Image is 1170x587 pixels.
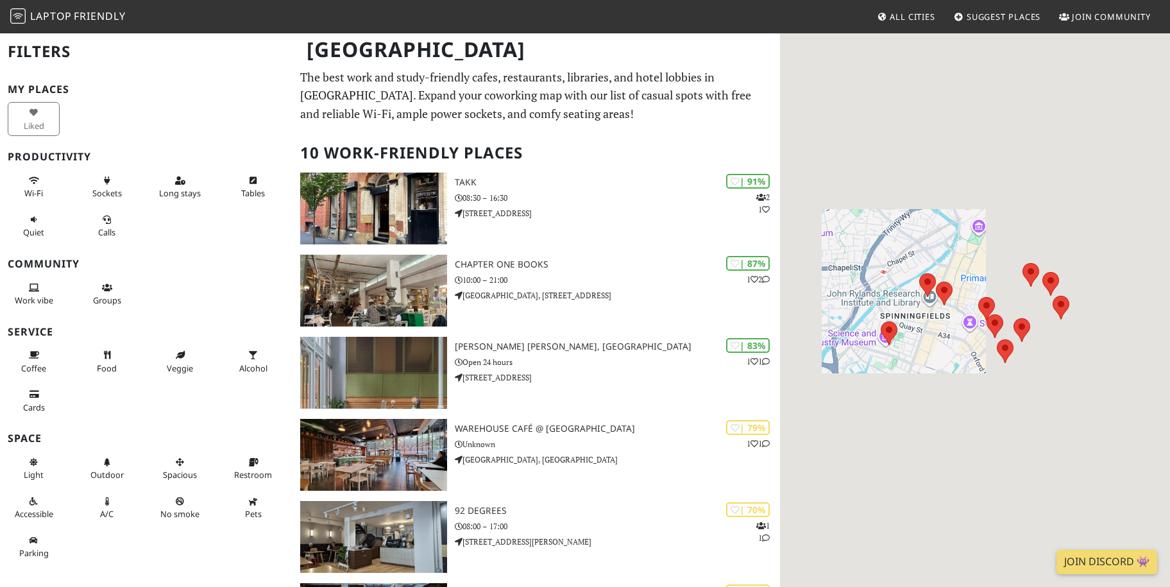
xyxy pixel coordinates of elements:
[24,469,44,481] span: Natural light
[455,177,780,188] h3: Takk
[239,362,267,374] span: Alcohol
[154,491,206,525] button: No smoke
[8,384,60,418] button: Cards
[300,173,447,244] img: Takk
[747,438,770,450] p: 1 1
[455,438,780,450] p: Unknown
[8,83,285,96] h3: My Places
[949,5,1046,28] a: Suggest Places
[747,355,770,368] p: 1 1
[74,9,125,23] span: Friendly
[8,326,285,338] h3: Service
[15,294,53,306] span: People working
[15,508,53,520] span: Accessible
[245,508,262,520] span: Pet friendly
[100,508,114,520] span: Air conditioned
[726,502,770,517] div: | 70%
[726,174,770,189] div: | 91%
[300,255,447,327] img: Chapter One Books
[455,506,780,516] h3: 92 Degrees
[726,338,770,353] div: | 83%
[296,32,777,67] h1: [GEOGRAPHIC_DATA]
[872,5,940,28] a: All Cities
[747,273,770,285] p: 1 2
[455,207,780,219] p: [STREET_ADDRESS]
[455,192,780,204] p: 08:30 – 16:30
[455,341,780,352] h3: [PERSON_NAME] [PERSON_NAME], [GEOGRAPHIC_DATA]
[21,362,46,374] span: Coffee
[234,469,272,481] span: Restroom
[8,491,60,525] button: Accessible
[292,255,780,327] a: Chapter One Books | 87% 12 Chapter One Books 10:00 – 21:00 [GEOGRAPHIC_DATA], [STREET_ADDRESS]
[227,491,279,525] button: Pets
[756,520,770,544] p: 1 1
[1072,11,1151,22] span: Join Community
[19,547,49,559] span: Parking
[10,6,126,28] a: LaptopFriendly LaptopFriendly
[455,259,780,270] h3: Chapter One Books
[8,530,60,564] button: Parking
[81,277,133,311] button: Groups
[8,209,60,243] button: Quiet
[300,337,447,409] img: Whitworth Locke, Civic Quarter
[890,11,935,22] span: All Cities
[81,452,133,486] button: Outdoor
[23,226,44,238] span: Quiet
[81,491,133,525] button: A/C
[726,420,770,435] div: | 79%
[455,520,780,532] p: 08:00 – 17:00
[154,345,206,379] button: Veggie
[967,11,1041,22] span: Suggest Places
[8,277,60,311] button: Work vibe
[455,356,780,368] p: Open 24 hours
[81,345,133,379] button: Food
[292,419,780,491] a: Warehouse Café @ Science and Industry Museum | 79% 11 Warehouse Café @ [GEOGRAPHIC_DATA] Unknown ...
[292,501,780,573] a: 92 Degrees | 70% 11 92 Degrees 08:00 – 17:00 [STREET_ADDRESS][PERSON_NAME]
[455,454,780,466] p: [GEOGRAPHIC_DATA], [GEOGRAPHIC_DATA]
[227,170,279,204] button: Tables
[160,508,199,520] span: Smoke free
[167,362,193,374] span: Veggie
[292,337,780,409] a: Whitworth Locke, Civic Quarter | 83% 11 [PERSON_NAME] [PERSON_NAME], [GEOGRAPHIC_DATA] Open 24 ho...
[300,68,772,123] p: The best work and study-friendly cafes, restaurants, libraries, and hotel lobbies in [GEOGRAPHIC_...
[10,8,26,24] img: LaptopFriendly
[227,345,279,379] button: Alcohol
[227,452,279,486] button: Restroom
[300,133,772,173] h2: 10 Work-Friendly Places
[455,274,780,286] p: 10:00 – 21:00
[8,452,60,486] button: Light
[292,173,780,244] a: Takk | 91% 21 Takk 08:30 – 16:30 [STREET_ADDRESS]
[98,226,115,238] span: Video/audio calls
[23,402,45,413] span: Credit cards
[300,501,447,573] img: 92 Degrees
[1054,5,1156,28] a: Join Community
[24,187,43,199] span: Stable Wi-Fi
[300,419,447,491] img: Warehouse Café @ Science and Industry Museum
[8,170,60,204] button: Wi-Fi
[8,345,60,379] button: Coffee
[726,256,770,271] div: | 87%
[756,191,770,216] p: 2 1
[97,362,117,374] span: Food
[455,423,780,434] h3: Warehouse Café @ [GEOGRAPHIC_DATA]
[8,432,285,445] h3: Space
[154,452,206,486] button: Spacious
[455,536,780,548] p: [STREET_ADDRESS][PERSON_NAME]
[1056,550,1157,574] a: Join Discord 👾
[8,258,285,270] h3: Community
[81,209,133,243] button: Calls
[455,289,780,302] p: [GEOGRAPHIC_DATA], [STREET_ADDRESS]
[455,371,780,384] p: [STREET_ADDRESS]
[92,187,122,199] span: Power sockets
[163,469,197,481] span: Spacious
[90,469,124,481] span: Outdoor area
[154,170,206,204] button: Long stays
[159,187,201,199] span: Long stays
[8,32,285,71] h2: Filters
[30,9,72,23] span: Laptop
[8,151,285,163] h3: Productivity
[93,294,121,306] span: Group tables
[81,170,133,204] button: Sockets
[241,187,265,199] span: Work-friendly tables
